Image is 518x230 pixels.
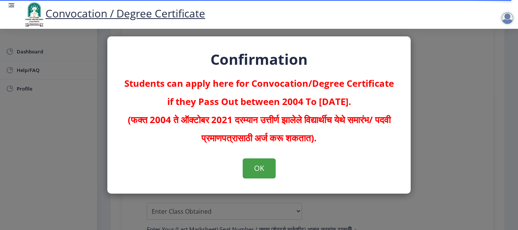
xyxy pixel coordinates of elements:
[23,6,205,20] a: Convocation / Degree Certificate
[128,113,391,144] strong: (फक्त 2004 ते ऑक्टोबर 2021 दरम्यान उत्तीर्ण झालेले विद्यार्थीच येथे समारंभ/ पदवी प्रमाणपत्रासाठी ...
[122,52,396,67] h2: Confirmation
[122,74,396,147] p: Students can apply here for Convocation/Degree Certificate if they Pass Out between 2004 To [DATE].
[243,158,276,178] button: OK
[23,2,46,27] img: logo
